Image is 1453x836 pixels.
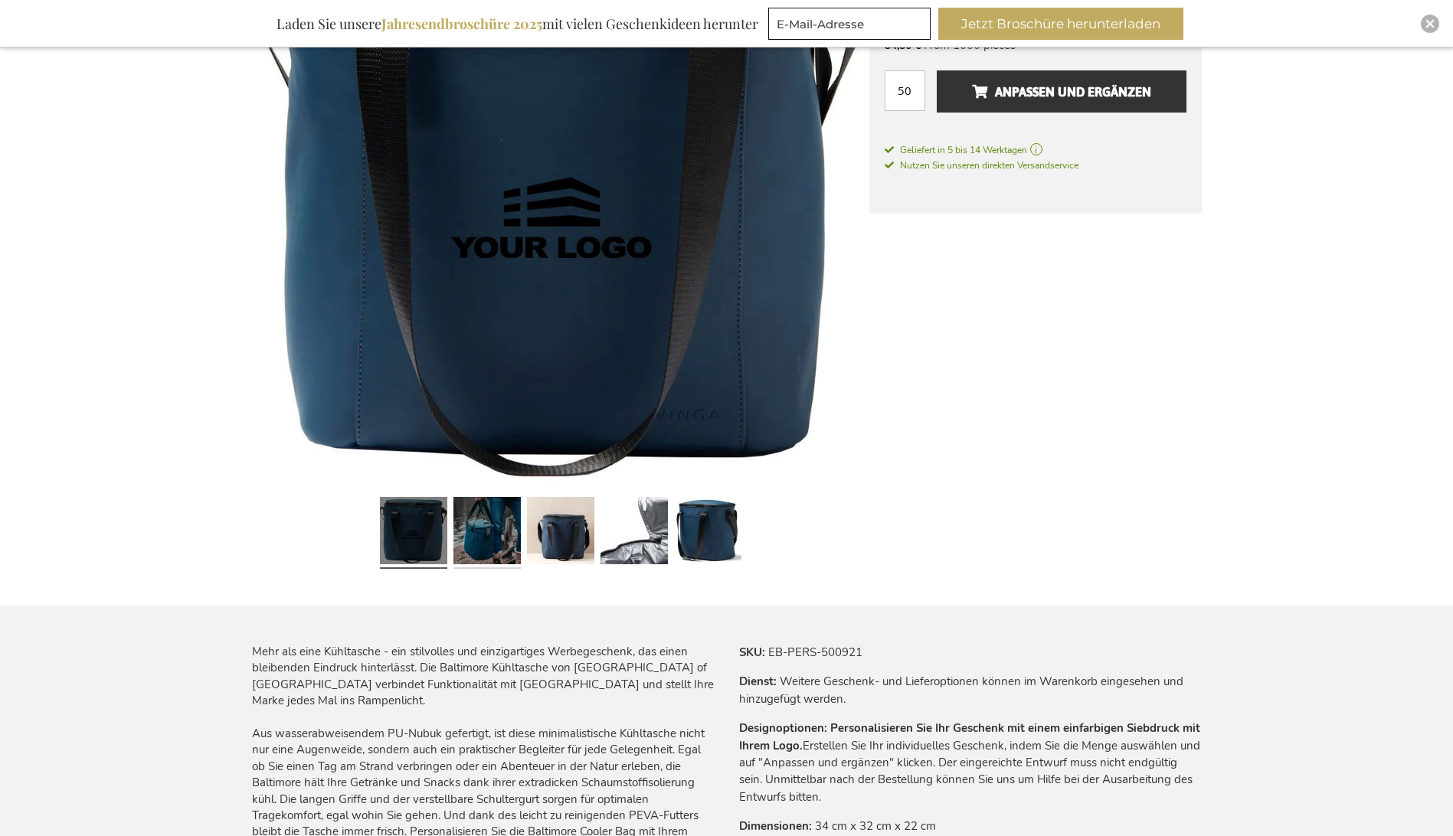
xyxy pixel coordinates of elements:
span: Anpassen und ergänzen [972,80,1151,104]
a: Personalised Baltimore Cooler Bag - Navy [601,491,668,575]
button: Anpassen und ergänzen [937,70,1186,113]
a: Personalised Baltimore Cooler Bag - Navy [527,491,594,575]
a: Personalised Baltimore Cooler Bag - Navy [453,491,521,575]
input: Menge [885,70,925,111]
div: Close [1421,15,1439,33]
a: Nutzen Sie unseren direkten Versandservice [885,157,1078,172]
b: Jahresendbroschüre 2025 [381,15,542,33]
input: E-Mail-Adresse [768,8,931,40]
span: Nutzen Sie unseren direkten Versandservice [885,159,1078,171]
div: Laden Sie unsere mit vielen Geschenkideen herunter [270,8,765,40]
button: Jetzt Broschüre herunterladen [938,8,1183,40]
a: Geliefert in 5 bis 14 Werktagen [885,143,1186,157]
strong: Personalisieren Sie Ihr Geschenk mit einem einfarbigen Siebdruck mit Ihrem Logo. [739,720,1200,753]
a: Personalised Baltimore Cooler Bag - Navy [674,491,741,575]
a: Personalised Baltimore Cooler Bag - Navy [380,491,447,575]
form: marketing offers and promotions [768,8,935,44]
img: Close [1425,19,1435,28]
